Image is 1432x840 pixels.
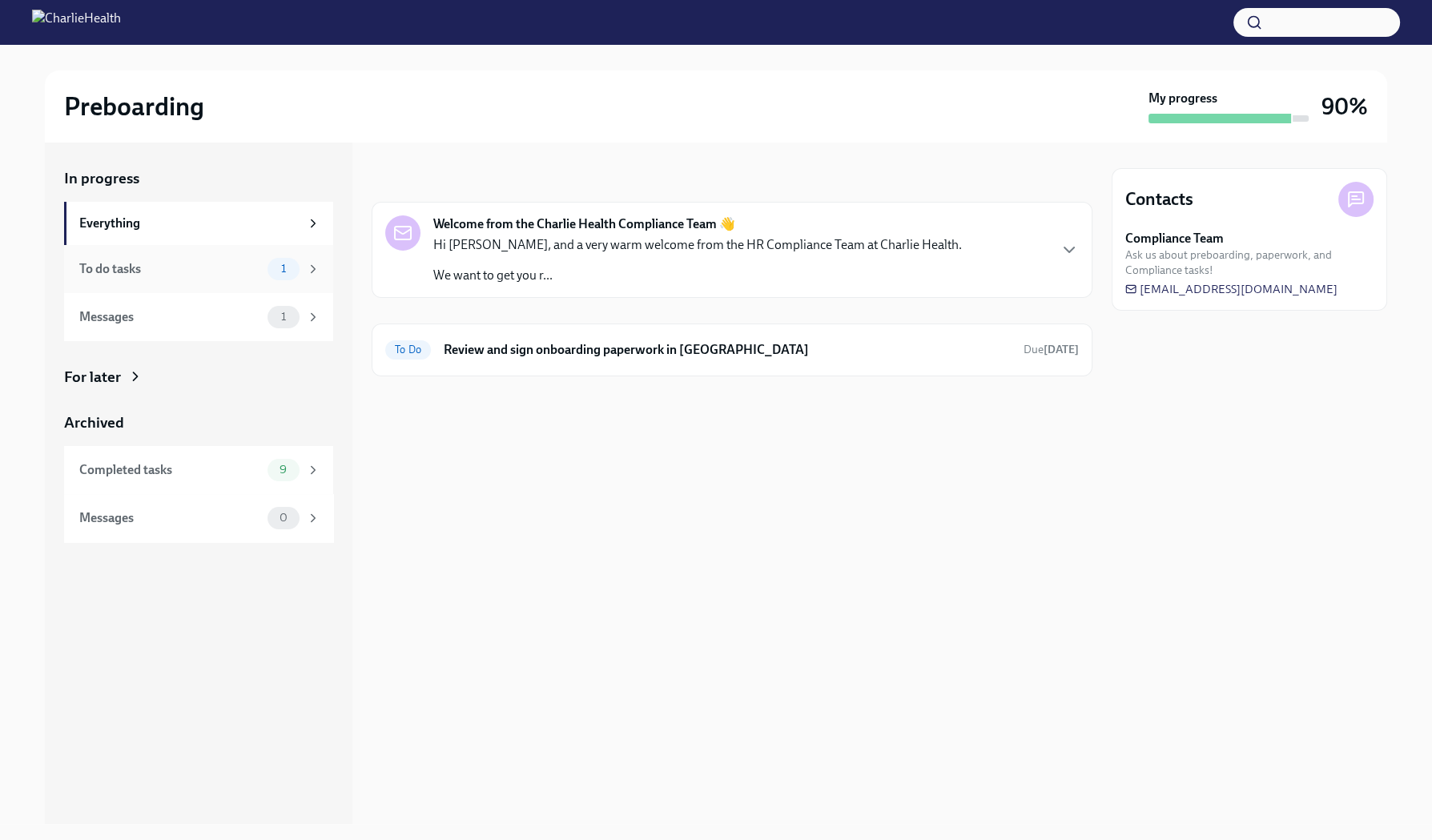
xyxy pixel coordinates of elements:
[64,367,121,388] div: For later
[79,260,261,278] div: To do tasks
[1125,281,1337,297] a: [EMAIL_ADDRESS][DOMAIN_NAME]
[64,202,333,245] a: Everything
[272,311,296,323] span: 1
[64,90,204,123] h2: Preboarding
[444,341,1011,359] h6: Review and sign onboarding paperwork in [GEOGRAPHIC_DATA]
[1125,230,1224,247] strong: Compliance Team
[64,168,333,189] a: In progress
[1321,92,1368,121] h3: 90%
[433,267,962,284] p: We want to get you r...
[64,367,333,388] a: For later
[79,215,300,232] div: Everything
[385,337,1079,363] a: To DoReview and sign onboarding paperwork in [GEOGRAPHIC_DATA]Due[DATE]
[79,308,261,326] div: Messages
[270,512,297,524] span: 0
[32,10,121,35] img: CharlieHealth
[79,461,261,479] div: Completed tasks
[1044,343,1079,356] strong: [DATE]
[270,464,296,476] span: 9
[1024,343,1079,356] span: Due
[1125,187,1193,211] h4: Contacts
[64,494,333,542] a: Messages0
[372,168,447,189] div: In progress
[64,446,333,494] a: Completed tasks9
[79,509,261,527] div: Messages
[433,236,962,254] p: Hi [PERSON_NAME], and a very warm welcome from the HR Compliance Team at Charlie Health.
[1024,342,1079,357] span: September 3rd, 2025 09:00
[64,245,333,293] a: To do tasks1
[1125,247,1374,278] span: Ask us about preboarding, paperwork, and Compliance tasks!
[385,344,431,356] span: To Do
[433,215,735,233] strong: Welcome from the Charlie Health Compliance Team 👋
[272,263,296,275] span: 1
[64,412,333,433] a: Archived
[64,293,333,341] a: Messages1
[1148,90,1217,107] strong: My progress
